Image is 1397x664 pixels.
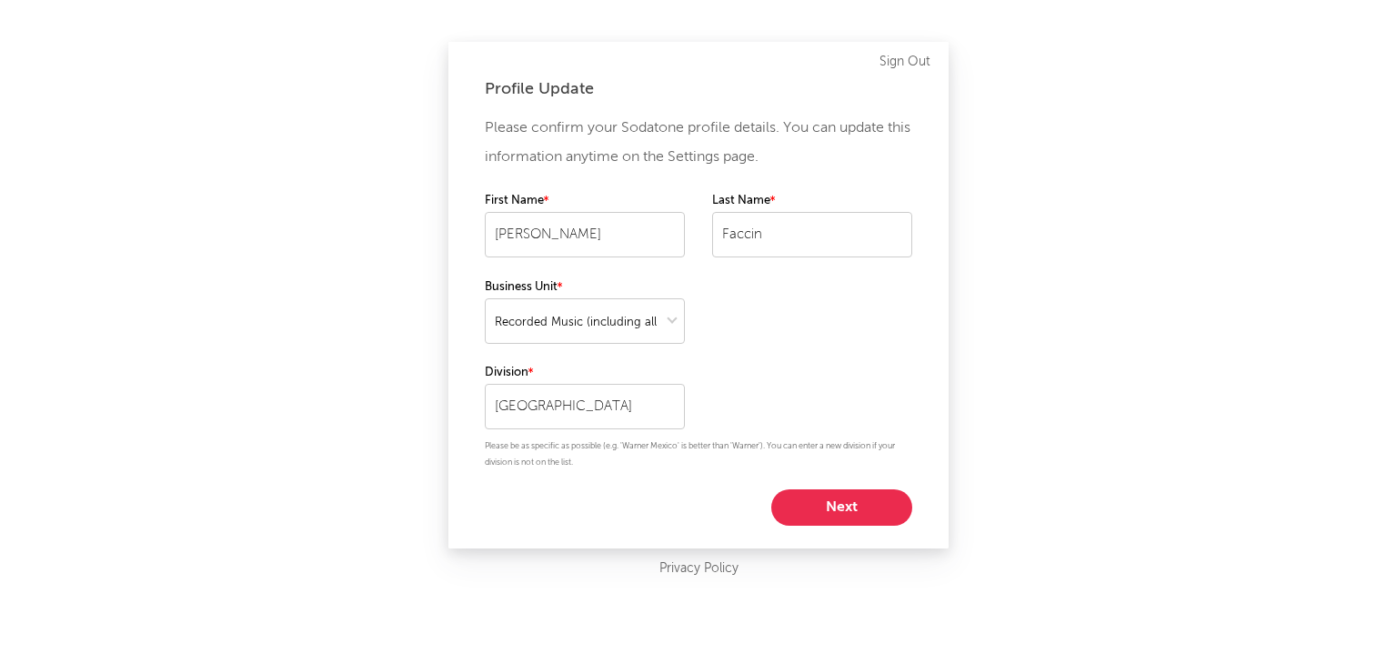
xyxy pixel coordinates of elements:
button: Next [771,489,912,526]
label: Business Unit [485,277,685,298]
input: Your last name [712,212,912,257]
label: First Name [485,190,685,212]
label: Division [485,362,685,384]
div: Profile Update [485,78,912,100]
p: Please confirm your Sodatone profile details. You can update this information anytime on the Sett... [485,114,912,172]
a: Sign Out [879,51,930,73]
label: Last Name [712,190,912,212]
input: Your first name [485,212,685,257]
input: Your division [485,384,685,429]
a: Privacy Policy [659,558,739,580]
p: Please be as specific as possible (e.g. 'Warner Mexico' is better than 'Warner'). You can enter a... [485,438,912,471]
